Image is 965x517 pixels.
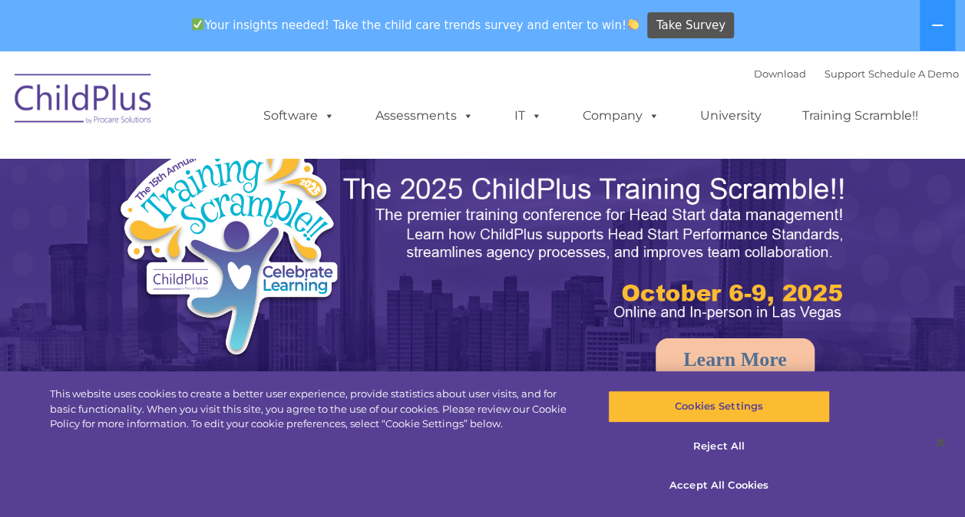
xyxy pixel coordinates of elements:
a: Company [567,100,675,131]
button: Close [924,426,957,459]
button: Accept All Cookies [608,469,830,502]
a: Learn More [656,338,815,381]
a: Download [754,68,806,80]
img: ChildPlus by Procare Solutions [7,63,160,140]
span: Last name [213,101,260,113]
button: Cookies Settings [608,390,830,423]
a: University [685,100,777,131]
a: Training Scramble!! [787,100,934,131]
font: | [754,68,959,80]
a: Assessments [360,100,489,131]
img: ✅ [192,18,203,30]
img: 👏 [627,18,639,30]
a: IT [499,100,557,131]
span: Your insights needed! Take the child care trends survey and enter to win! [186,10,646,40]
button: Reject All [608,430,830,463]
a: Software [248,100,350,131]
a: Take Survey [647,12,734,39]
span: Take Survey [656,12,725,39]
a: Support [825,68,865,80]
a: Schedule A Demo [868,68,959,80]
span: Phone number [213,164,279,176]
div: This website uses cookies to create a better user experience, provide statistics about user visit... [50,387,579,432]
